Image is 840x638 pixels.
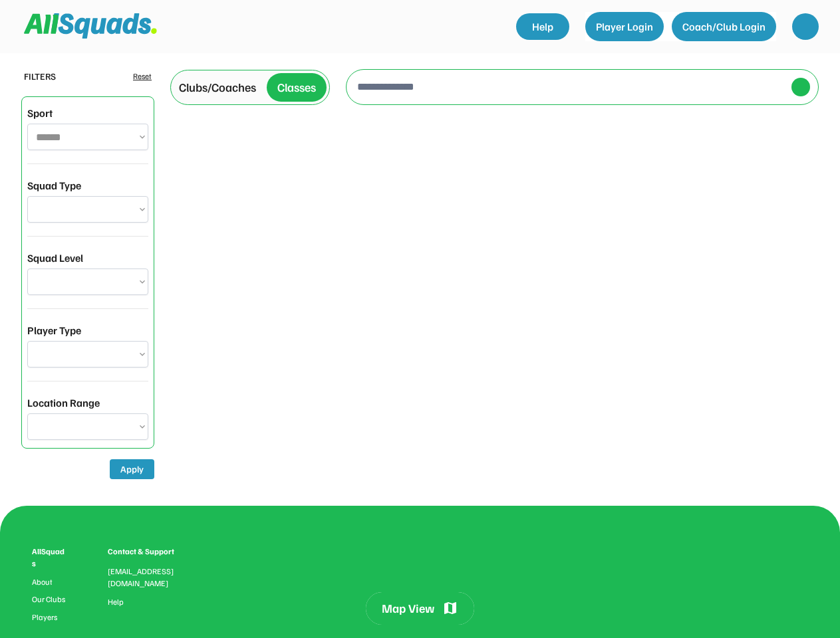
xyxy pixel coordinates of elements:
[32,578,68,587] a: About
[711,546,808,565] img: yH5BAEAAAAALAAAAAABAAEAAAIBRAA7
[277,78,316,96] div: Classes
[799,20,812,33] img: yH5BAEAAAAALAAAAAABAAEAAAIBRAA7
[27,105,53,121] div: Sport
[516,13,569,40] a: Help
[24,69,56,83] div: FILTERS
[27,395,100,411] div: Location Range
[108,566,190,589] div: [EMAIL_ADDRESS][DOMAIN_NAME]
[179,78,256,96] div: Clubs/Coaches
[32,546,68,570] div: AllSquads
[27,322,81,338] div: Player Type
[750,581,766,597] img: yH5BAEAAAAALAAAAAABAAEAAAIBRAA7
[110,459,154,479] button: Apply
[133,70,152,82] div: Reset
[792,581,808,597] img: yH5BAEAAAAALAAAAAABAAEAAAIBRAA7
[672,12,776,41] button: Coach/Club Login
[795,82,806,92] img: yH5BAEAAAAALAAAAAABAAEAAAIBRAA7
[27,177,81,193] div: Squad Type
[771,581,787,597] img: yH5BAEAAAAALAAAAAABAAEAAAIBRAA7
[382,600,434,617] div: Map View
[24,13,157,39] img: Squad%20Logo.svg
[585,12,664,41] button: Player Login
[108,546,190,558] div: Contact & Support
[27,250,83,266] div: Squad Level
